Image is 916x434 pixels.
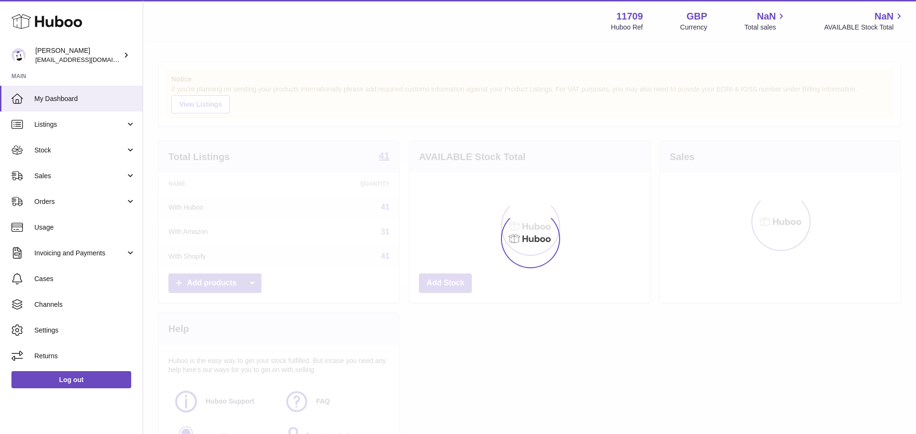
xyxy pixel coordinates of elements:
[611,23,643,32] div: Huboo Ref
[34,326,135,335] span: Settings
[34,274,135,283] span: Cases
[34,197,125,206] span: Orders
[34,249,125,258] span: Invoicing and Payments
[11,48,26,62] img: internalAdmin-11709@internal.huboo.com
[35,46,121,64] div: [PERSON_NAME]
[744,10,787,32] a: NaN Total sales
[824,23,905,32] span: AVAILABLE Stock Total
[824,10,905,32] a: NaN AVAILABLE Stock Total
[34,120,125,129] span: Listings
[34,352,135,361] span: Returns
[34,300,135,309] span: Channels
[616,10,643,23] strong: 11709
[757,10,776,23] span: NaN
[874,10,894,23] span: NaN
[34,172,125,181] span: Sales
[687,10,707,23] strong: GBP
[34,94,135,103] span: My Dashboard
[35,56,140,63] span: [EMAIL_ADDRESS][DOMAIN_NAME]
[744,23,787,32] span: Total sales
[11,371,131,388] a: Log out
[34,223,135,232] span: Usage
[680,23,708,32] div: Currency
[34,146,125,155] span: Stock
